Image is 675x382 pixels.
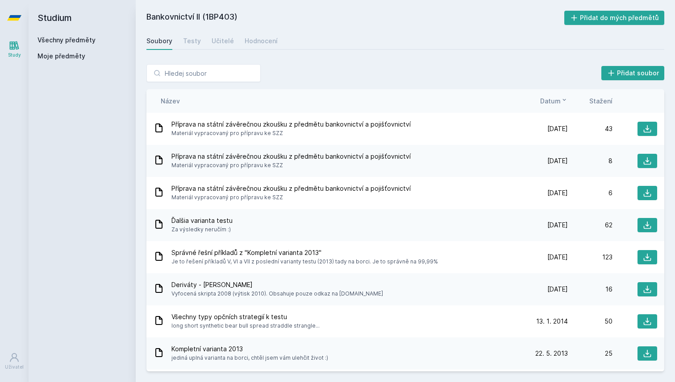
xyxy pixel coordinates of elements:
div: 8 [568,156,612,165]
span: Materiál vypracovaný pro přípravu ke SZZ [171,129,411,138]
span: Příprava na státní závěrečnou zkoušku z předmětu bankovnictví a pojišťovnictví [171,184,411,193]
a: Uživatel [2,348,27,375]
h2: Bankovnictví II (1BP403) [146,11,564,25]
span: [DATE] [547,156,568,165]
span: Materiál vypracovaný pro přípravu ke SZZ [171,161,411,170]
span: Datum [540,96,561,106]
a: Všechny předměty [37,36,96,44]
span: Kompletní varianta 2013 [171,345,328,353]
button: Přidat do mých předmětů [564,11,665,25]
span: Je to řešení příkladů V, VI a VII z poslední varianty testu (2013) tady na borci. Je to správně n... [171,257,438,266]
input: Hledej soubor [146,64,261,82]
div: 62 [568,221,612,230]
div: Hodnocení [245,37,278,45]
a: Testy [183,32,201,50]
span: Správné řešní příkladů z "Kompletní varianta 2013" [171,248,438,257]
span: Materiál vypracovaný pro přípravu ke SZZ [171,193,411,202]
span: Příprava na státní závěrečnou zkoušku z předmětu bankovnictví a pojišťovnictví [171,120,411,129]
a: Study [2,36,27,63]
div: Učitelé [212,37,234,45]
button: Přidat soubor [601,66,665,80]
span: 13. 1. 2014 [536,317,568,326]
button: Stažení [589,96,612,106]
div: Uživatel [5,364,24,370]
span: long short synthetic bear bull spread straddle strangle... [171,321,320,330]
span: [DATE] [547,221,568,230]
div: Study [8,52,21,58]
span: jediná uplná varianta na borci, chtěl jsem vám ulehčit život :) [171,353,328,362]
div: 50 [568,317,612,326]
span: [DATE] [547,189,568,197]
span: Příprava na státní závěrečnou zkoušku z předmětu bankovnictví a pojišťovnictví [171,152,411,161]
span: Deriváty - [PERSON_NAME] [171,280,383,289]
button: Název [161,96,180,106]
div: Soubory [146,37,172,45]
div: Testy [183,37,201,45]
a: Učitelé [212,32,234,50]
a: Hodnocení [245,32,278,50]
a: Soubory [146,32,172,50]
div: 25 [568,349,612,358]
div: 6 [568,189,612,197]
button: Datum [540,96,568,106]
div: 43 [568,124,612,133]
span: [DATE] [547,253,568,262]
span: Moje předměty [37,52,85,61]
span: Všechny typy opčních strategií k testu [171,312,320,321]
div: 16 [568,285,612,294]
span: Ďalšia varianta testu [171,216,233,225]
span: 22. 5. 2013 [535,349,568,358]
span: [DATE] [547,124,568,133]
span: Vyfocená skripta 2008 (výtisk 2010). Obsahuje pouze odkaz na [DOMAIN_NAME] [171,289,383,298]
span: [DATE] [547,285,568,294]
span: Za výsledky neručím :) [171,225,233,234]
div: 123 [568,253,612,262]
